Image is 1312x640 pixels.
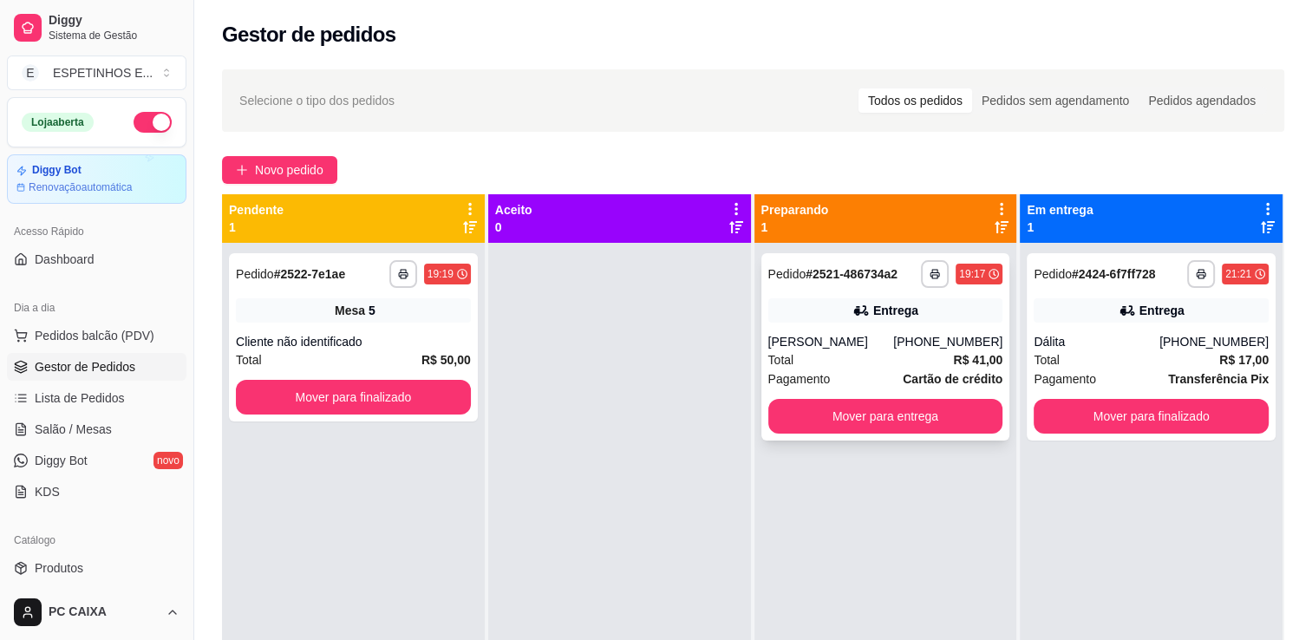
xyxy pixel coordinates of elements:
[1225,267,1251,281] div: 21:21
[49,13,180,29] span: Diggy
[35,421,112,438] span: Salão / Mesas
[7,447,186,474] a: Diggy Botnovo
[768,267,806,281] span: Pedido
[29,180,132,194] article: Renovação automática
[236,267,274,281] span: Pedido
[858,88,972,113] div: Todos os pedidos
[1139,88,1265,113] div: Pedidos agendados
[236,380,471,415] button: Mover para finalizado
[274,267,346,281] strong: # 2522-7e1ae
[761,201,829,219] p: Preparando
[7,554,186,582] a: Produtos
[873,302,918,319] div: Entrega
[53,64,153,82] div: ESPETINHOS E ...
[7,294,186,322] div: Dia a dia
[49,604,159,620] span: PC CAIXA
[768,333,894,350] div: [PERSON_NAME]
[1027,219,1093,236] p: 1
[35,251,95,268] span: Dashboard
[1139,302,1185,319] div: Entrega
[7,154,186,204] a: Diggy BotRenovaçãoautomática
[222,156,337,184] button: Novo pedido
[1034,399,1269,434] button: Mover para finalizado
[7,245,186,273] a: Dashboard
[35,452,88,469] span: Diggy Bot
[7,353,186,381] a: Gestor de Pedidos
[495,201,532,219] p: Aceito
[7,591,186,633] button: PC CAIXA
[7,384,186,412] a: Lista de Pedidos
[495,219,532,236] p: 0
[7,478,186,506] a: KDS
[1027,201,1093,219] p: Em entrega
[32,164,82,177] article: Diggy Bot
[1034,267,1072,281] span: Pedido
[134,112,172,133] button: Alterar Status
[1034,369,1096,389] span: Pagamento
[7,218,186,245] div: Acesso Rápido
[49,29,180,42] span: Sistema de Gestão
[428,267,454,281] div: 19:19
[806,267,898,281] strong: # 2521-486734a2
[1168,372,1269,386] strong: Transferência Pix
[35,483,60,500] span: KDS
[1159,333,1269,350] div: [PHONE_NUMBER]
[7,7,186,49] a: DiggySistema de Gestão
[768,350,794,369] span: Total
[903,372,1002,386] strong: Cartão de crédito
[1034,350,1060,369] span: Total
[369,302,375,319] div: 5
[236,164,248,176] span: plus
[229,201,284,219] p: Pendente
[7,415,186,443] a: Salão / Mesas
[1219,353,1269,367] strong: R$ 17,00
[35,358,135,376] span: Gestor de Pedidos
[7,56,186,90] button: Select a team
[1072,267,1156,281] strong: # 2424-6f7ff728
[22,113,94,132] div: Loja aberta
[768,399,1003,434] button: Mover para entrega
[761,219,829,236] p: 1
[236,350,262,369] span: Total
[953,353,1002,367] strong: R$ 41,00
[335,302,365,319] span: Mesa
[1034,333,1159,350] div: Dálita
[236,333,471,350] div: Cliente não identificado
[893,333,1002,350] div: [PHONE_NUMBER]
[768,369,831,389] span: Pagamento
[7,526,186,554] div: Catálogo
[229,219,284,236] p: 1
[239,91,395,110] span: Selecione o tipo dos pedidos
[222,21,396,49] h2: Gestor de pedidos
[255,160,323,180] span: Novo pedido
[972,88,1139,113] div: Pedidos sem agendamento
[7,322,186,349] button: Pedidos balcão (PDV)
[35,327,154,344] span: Pedidos balcão (PDV)
[35,389,125,407] span: Lista de Pedidos
[35,559,83,577] span: Produtos
[959,267,985,281] div: 19:17
[421,353,471,367] strong: R$ 50,00
[22,64,39,82] span: E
